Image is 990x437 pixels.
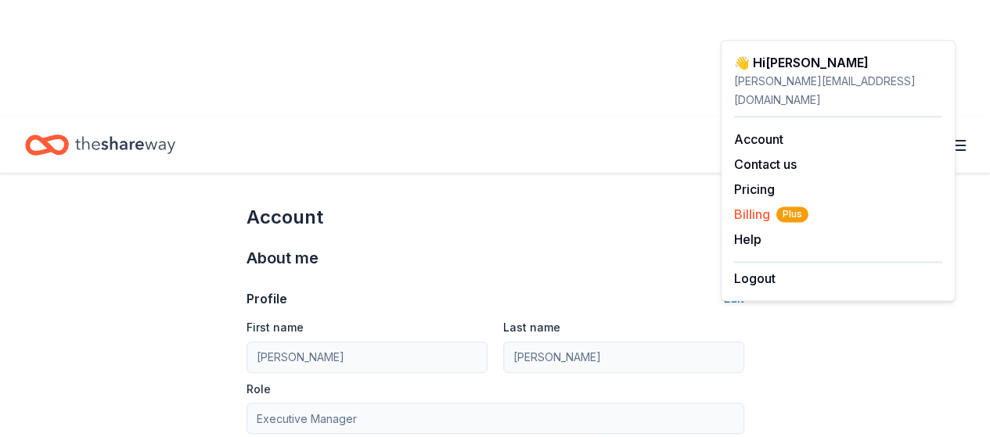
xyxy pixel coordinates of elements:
button: BillingPlus [734,205,808,224]
div: Profile [247,289,287,308]
div: Account [247,205,744,230]
div: 👋 Hi [PERSON_NAME] [734,53,942,72]
label: Role [247,381,271,397]
a: Home [25,127,175,163]
a: Account [734,131,783,147]
button: Contact us [734,155,797,174]
span: Billing [734,205,808,224]
span: Plus [776,206,808,222]
button: Logout [734,269,776,288]
label: First name [247,320,304,335]
div: About me [247,245,744,270]
a: Pricing [734,181,775,197]
button: Help [734,230,761,249]
div: [PERSON_NAME][EMAIL_ADDRESS][DOMAIN_NAME] [734,72,942,109]
label: Last name [503,320,560,335]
